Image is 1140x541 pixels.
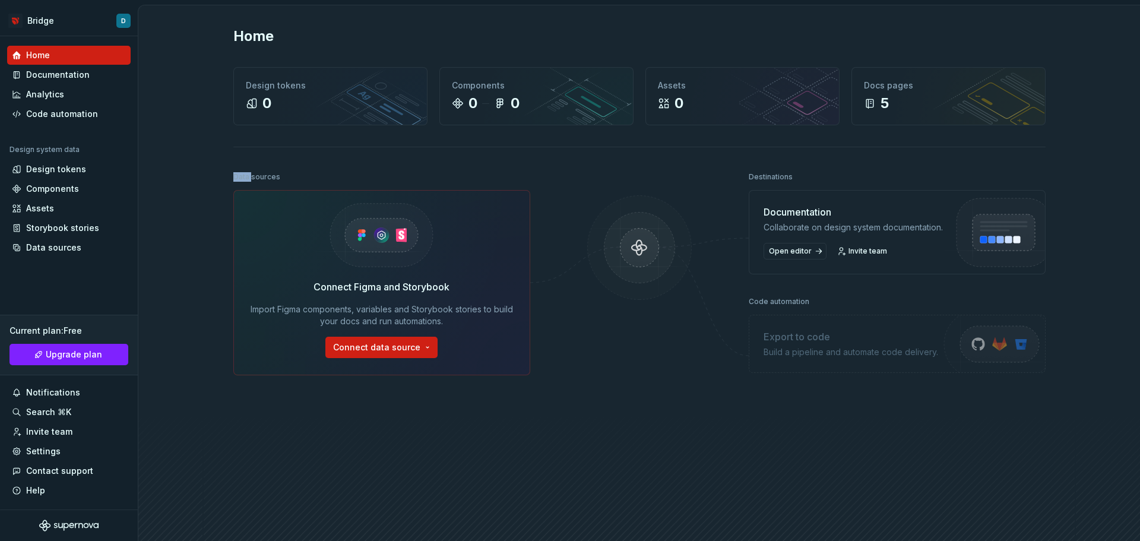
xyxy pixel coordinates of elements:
div: Storybook stories [26,222,99,234]
a: Home [7,46,131,65]
span: Open editor [769,246,812,256]
div: Current plan : Free [9,325,128,337]
div: Connect Figma and Storybook [313,280,449,294]
a: Docs pages5 [851,67,1046,125]
button: Search ⌘K [7,403,131,422]
span: Invite team [848,246,887,256]
div: Home [26,49,50,61]
div: Documentation [764,205,943,219]
img: 3f850d6b-8361-4b34-8a82-b945b4d8a89b.png [8,14,23,28]
div: Assets [658,80,827,91]
div: D [121,16,126,26]
div: Invite team [26,426,72,438]
div: Destinations [749,169,793,185]
a: Components00 [439,67,634,125]
a: Storybook stories [7,219,131,238]
a: Assets [7,199,131,218]
a: Design tokens [7,160,131,179]
button: Notifications [7,383,131,402]
button: Connect data source [325,337,438,358]
a: Assets0 [645,67,840,125]
div: Help [26,485,45,496]
div: 0 [511,94,520,113]
div: Notifications [26,387,80,398]
a: Settings [7,442,131,461]
span: Connect data source [333,341,420,353]
span: Upgrade plan [46,349,102,360]
div: Code automation [26,108,98,120]
a: Invite team [834,243,892,260]
div: Data sources [233,169,280,185]
div: Settings [26,445,61,457]
h2: Home [233,27,274,46]
a: Design tokens0 [233,67,427,125]
div: Analytics [26,88,64,100]
div: Data sources [26,242,81,254]
a: Open editor [764,243,826,260]
a: Upgrade plan [9,344,128,365]
div: 0 [468,94,477,113]
div: Components [26,183,79,195]
div: 0 [674,94,683,113]
div: Design system data [9,145,80,154]
button: Help [7,481,131,500]
a: Invite team [7,422,131,441]
button: Contact support [7,461,131,480]
a: Code automation [7,105,131,124]
div: Build a pipeline and automate code delivery. [764,346,938,358]
a: Data sources [7,238,131,257]
div: Design tokens [246,80,415,91]
div: Bridge [27,15,54,27]
svg: Supernova Logo [39,520,99,531]
div: 0 [262,94,271,113]
div: Collaborate on design system documentation. [764,222,943,233]
div: Code automation [749,293,809,310]
div: Design tokens [26,163,86,175]
div: Docs pages [864,80,1033,91]
a: Components [7,179,131,198]
div: Import Figma components, variables and Storybook stories to build your docs and run automations. [251,303,513,327]
div: 5 [881,94,889,113]
div: Components [452,80,621,91]
div: Assets [26,203,54,214]
button: BridgeD [2,8,135,33]
a: Analytics [7,85,131,104]
div: Contact support [26,465,93,477]
div: Search ⌘K [26,406,71,418]
div: Export to code [764,330,938,344]
a: Documentation [7,65,131,84]
div: Documentation [26,69,90,81]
